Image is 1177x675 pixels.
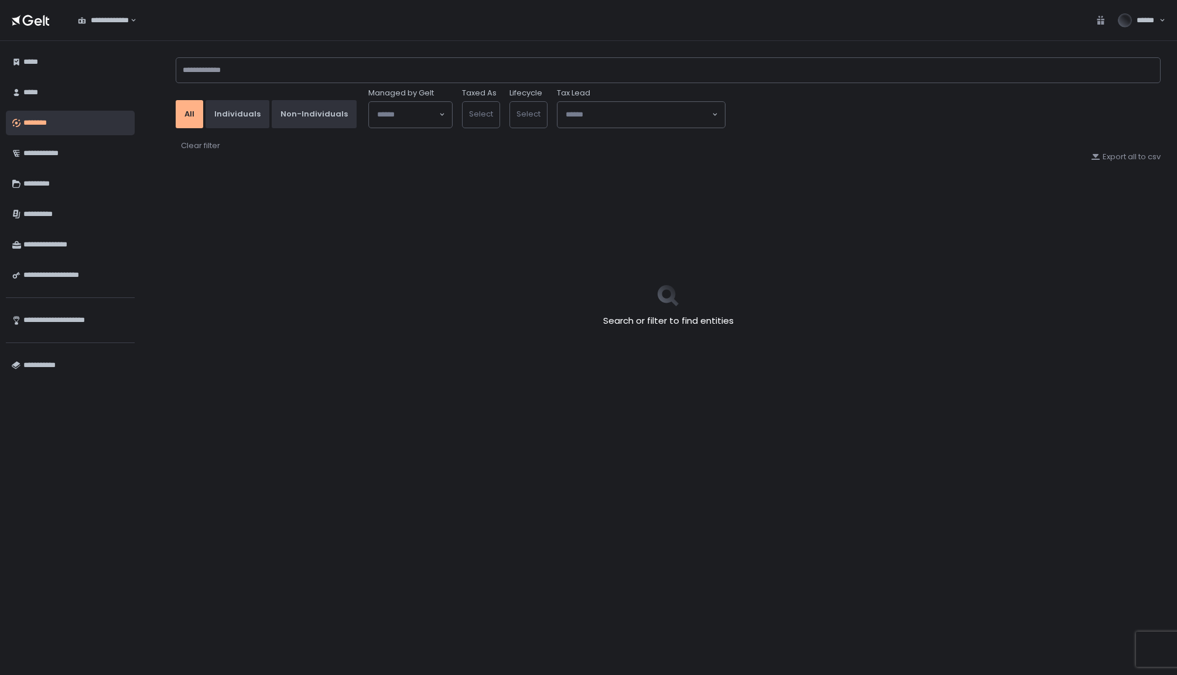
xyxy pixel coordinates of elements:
[557,88,590,98] span: Tax Lead
[181,141,220,151] div: Clear filter
[272,100,357,128] button: Non-Individuals
[369,102,452,128] div: Search for option
[566,109,711,121] input: Search for option
[557,102,725,128] div: Search for option
[603,314,734,328] h2: Search or filter to find entities
[516,108,540,119] span: Select
[469,108,493,119] span: Select
[176,100,203,128] button: All
[1091,152,1161,162] button: Export all to csv
[70,8,136,33] div: Search for option
[509,88,542,98] label: Lifecycle
[377,109,438,121] input: Search for option
[184,109,194,119] div: All
[180,140,221,152] button: Clear filter
[206,100,269,128] button: Individuals
[214,109,261,119] div: Individuals
[368,88,434,98] span: Managed by Gelt
[280,109,348,119] div: Non-Individuals
[462,88,497,98] label: Taxed As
